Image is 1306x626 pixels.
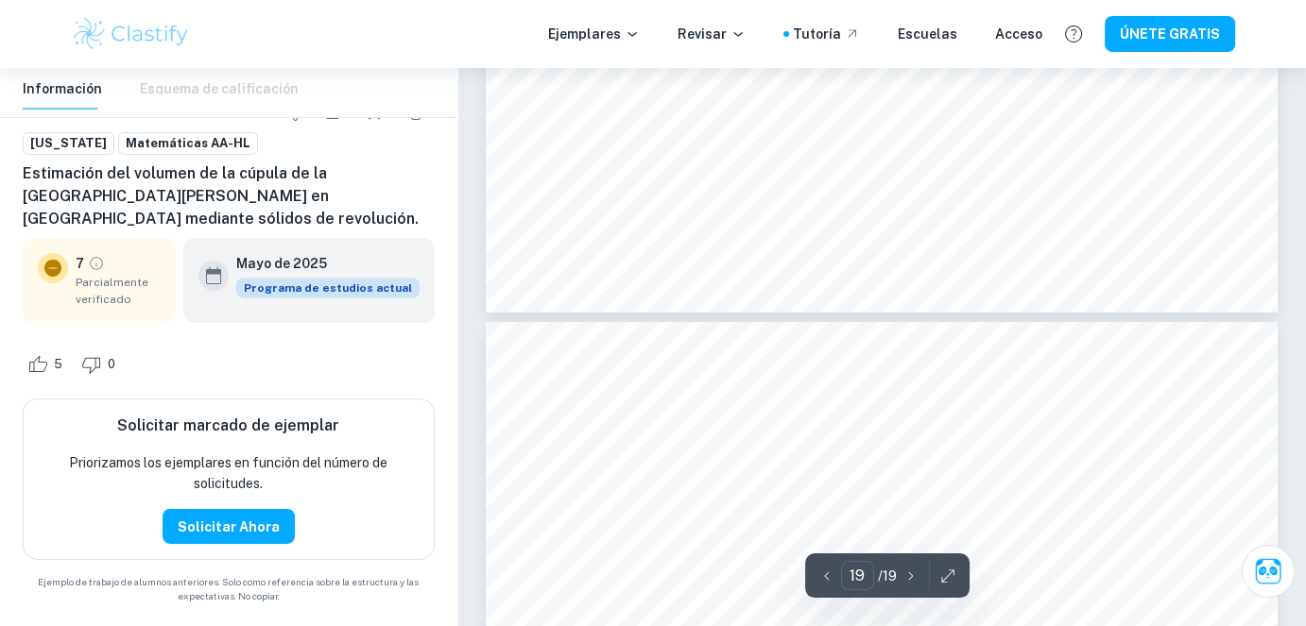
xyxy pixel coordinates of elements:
[178,519,280,534] font: Solicitar ahora
[23,81,102,96] font: Información
[1120,27,1220,42] font: ÚNETE GRATIS
[883,568,897,584] font: 19
[878,568,883,584] font: /
[244,281,412,295] font: Programa de estudios actual
[236,256,327,271] font: Mayo de 2025
[71,15,191,53] img: Logotipo de Clastify
[1242,545,1295,598] button: Pregúntale a Clai
[118,131,258,155] a: Matemáticas AA-HL
[69,455,387,491] font: Priorizamos los ejemplares en función del número de solicitudes.
[236,278,420,298] div: Este modelo se basa en el programa de estudios actual. Puedes consultarlo para inspirarte o inspi...
[793,24,860,44] a: Tutoría
[995,26,1042,42] font: Acceso
[163,509,295,544] button: Solicitar ahora
[23,131,114,155] a: [US_STATE]
[1057,18,1090,50] button: Ayuda y comentarios
[77,349,126,380] div: Aversión
[117,416,339,434] font: Solicitar marcado de ejemplar
[88,255,105,272] a: Grado parcialmente verificado
[76,256,84,271] font: 7
[23,164,419,228] font: Estimación del volumen de la cúpula de la [GEOGRAPHIC_DATA][PERSON_NAME] en [GEOGRAPHIC_DATA] med...
[76,276,148,306] font: Parcialmente verificado
[30,136,107,150] font: [US_STATE]
[898,26,957,42] font: Escuelas
[126,136,250,150] font: Matemáticas AA-HL
[678,26,727,42] font: Revisar
[38,576,419,601] font: Ejemplo de trabajo de alumnos anteriores. Solo como referencia sobre la estructura y las expectat...
[995,24,1042,44] a: Acceso
[548,26,621,42] font: Ejemplares
[108,357,115,371] font: 0
[793,26,841,42] font: Tutoría
[1105,16,1235,51] button: ÚNETE GRATIS
[23,349,73,380] div: Como
[54,357,62,371] font: 5
[898,24,957,44] a: Escuelas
